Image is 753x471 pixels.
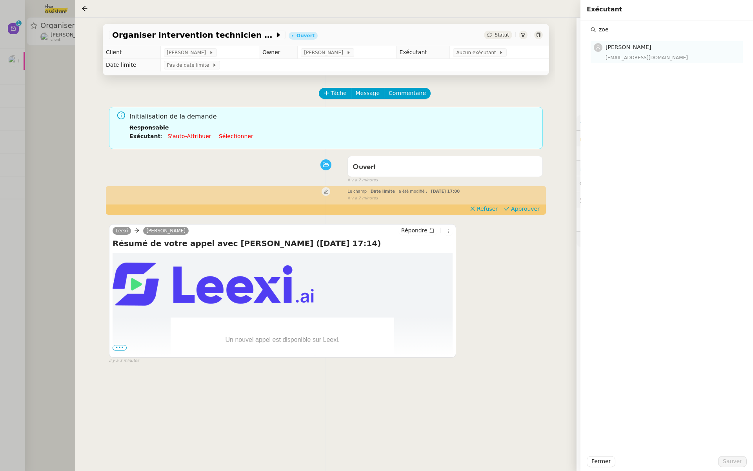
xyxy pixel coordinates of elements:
[577,176,753,192] div: 💬Commentaires
[167,133,211,139] a: S'auto-attribuer
[384,88,431,99] button: Commentaire
[160,133,162,139] span: :
[467,204,501,213] button: Refuser
[347,189,367,194] span: Le champ
[577,131,753,146] div: 🔐Données client
[477,205,498,213] span: Refuser
[587,456,615,467] button: Fermer
[353,164,376,171] span: Ouvert
[580,165,671,171] span: ⏲️
[577,232,753,247] div: 🧴Autres
[331,89,347,98] span: Tâche
[103,46,160,59] td: Client
[606,54,738,62] div: [EMAIL_ADDRESS][DOMAIN_NAME]
[129,111,537,122] span: Initialisation de la demande
[304,49,346,57] span: [PERSON_NAME]
[501,204,543,213] button: Approuver
[226,336,340,343] span: Un nouvel appel est disponible sur Leexi.
[577,161,753,176] div: ⏲️Tâches 0:00 0actions
[103,59,160,71] td: Date limite
[718,456,747,467] button: Sauver
[188,354,282,363] th: 👥 Utilisateurs Leexi
[389,89,426,98] span: Commentaire
[112,31,275,39] span: Organiser intervention technicien pour spa en bois
[606,44,651,50] span: [PERSON_NAME]
[580,181,630,187] span: 💬
[167,49,209,57] span: [PERSON_NAME]
[282,354,376,363] th: 🎯 Contacts
[129,124,169,131] b: Responsable
[587,5,622,13] span: Exécutant
[143,227,189,234] a: [PERSON_NAME]
[580,134,631,143] span: 🔐
[580,236,604,242] span: 🧴
[580,197,678,203] span: 🕵️
[398,226,437,235] button: Répondre
[396,46,450,59] td: Exécutant
[319,88,351,99] button: Tâche
[511,205,540,213] span: Approuver
[109,358,139,364] span: il y a 3 minutes
[401,226,427,234] span: Répondre
[577,115,753,130] div: ⚙️Procédures
[347,177,378,184] span: il y a 2 minutes
[371,189,395,194] span: Date limite
[456,49,499,57] span: Aucun exécutant
[113,263,314,306] img: leexi_mail_200dpi.png
[580,118,620,127] span: ⚙️
[495,32,509,38] span: Statut
[113,238,453,249] h4: Résumé de votre appel avec [PERSON_NAME] ([DATE] 17:14)
[356,89,380,98] span: Message
[219,133,253,139] a: Sélectionner
[591,457,611,466] span: Fermer
[129,133,160,139] b: Exécutant
[113,345,127,351] span: •••
[347,195,378,202] span: il y a 2 minutes
[351,88,384,99] button: Message
[577,192,753,208] div: 🕵️Autres demandes en cours 3
[431,189,460,194] span: [DATE] 17:00
[296,33,315,38] div: Ouvert
[113,227,131,234] a: Leexi
[167,61,212,69] span: Pas de date limite
[399,189,427,194] span: a été modifié :
[596,24,743,35] input: input search text
[259,46,297,59] td: Owner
